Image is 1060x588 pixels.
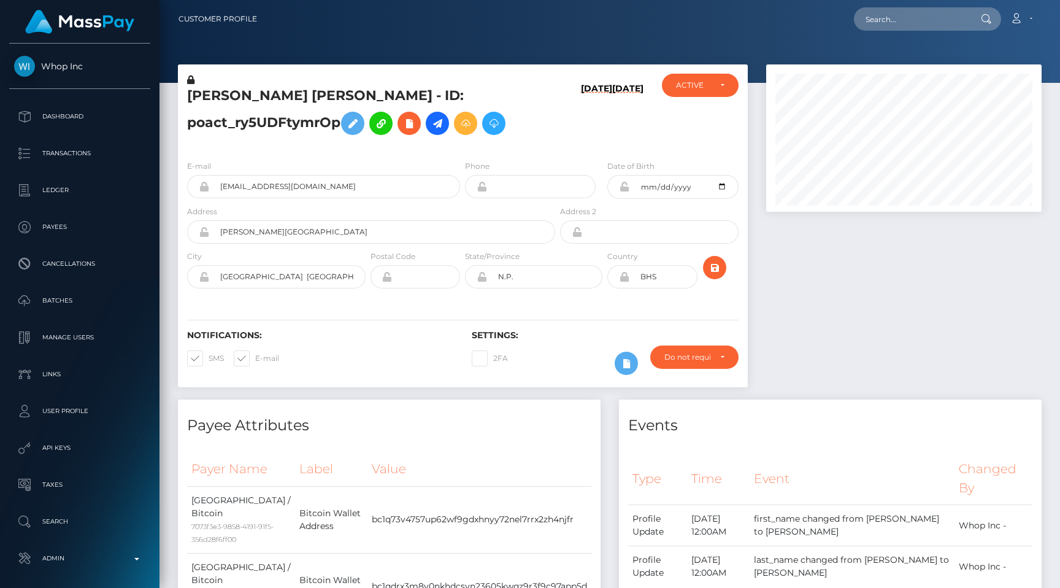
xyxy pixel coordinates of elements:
button: ACTIVE [662,74,739,97]
a: User Profile [9,396,150,427]
h4: Events [628,415,1032,436]
label: Date of Birth [607,161,655,172]
p: Taxes [14,476,145,494]
h6: Settings: [472,330,738,341]
h6: [DATE] [612,83,643,145]
label: SMS [187,350,224,366]
button: Do not require [650,346,739,369]
a: Admin [9,543,150,574]
a: Customer Profile [179,6,257,32]
td: [DATE] 12:00AM [687,546,750,587]
a: API Keys [9,433,150,463]
label: Address 2 [560,206,596,217]
p: Links [14,365,145,384]
td: Bitcoin Wallet Address [295,486,367,553]
label: E-mail [234,350,279,366]
img: MassPay Logo [25,10,134,34]
td: last_name changed from [PERSON_NAME] to [PERSON_NAME] [750,546,954,587]
p: Ledger [14,181,145,199]
a: Batches [9,285,150,316]
a: Links [9,359,150,390]
td: bc1q73v4757up62wf9gdxhnyy72nel7rrx2zh4njfr [367,486,591,553]
th: Event [750,452,954,505]
th: Time [687,452,750,505]
span: Whop Inc [9,61,150,72]
label: Country [607,251,638,262]
a: Search [9,506,150,537]
td: [DATE] 12:00AM [687,505,750,546]
label: E-mail [187,161,211,172]
a: Ledger [9,175,150,206]
p: Admin [14,549,145,568]
p: Search [14,513,145,531]
a: Cancellations [9,249,150,279]
label: State/Province [465,251,520,262]
div: ACTIVE [676,80,710,90]
a: Payees [9,212,150,242]
td: first_name changed from [PERSON_NAME] to [PERSON_NAME] [750,505,954,546]
td: Profile Update [628,546,687,587]
p: Payees [14,218,145,236]
p: API Keys [14,439,145,457]
h4: Payee Attributes [187,415,591,436]
label: Phone [465,161,490,172]
h5: [PERSON_NAME] [PERSON_NAME] - ID: poact_ry5UDFtymrOp [187,87,548,141]
td: Whop Inc - [954,505,1032,546]
td: Whop Inc - [954,546,1032,587]
a: Taxes [9,470,150,500]
small: 7073f3e3-9858-4191-91f5-356d28f6ff00 [191,522,274,544]
p: User Profile [14,402,145,420]
h6: Notifications: [187,330,453,341]
p: Transactions [14,144,145,163]
th: Payer Name [187,452,295,486]
p: Dashboard [14,107,145,126]
a: Manage Users [9,322,150,353]
label: 2FA [472,350,508,366]
th: Changed By [954,452,1032,505]
label: City [187,251,202,262]
p: Manage Users [14,328,145,347]
p: Cancellations [14,255,145,273]
p: Batches [14,292,145,310]
input: Search... [854,7,969,31]
div: Do not require [664,352,710,362]
td: Profile Update [628,505,687,546]
a: Dashboard [9,101,150,132]
th: Value [367,452,591,486]
td: [GEOGRAPHIC_DATA] / Bitcoin [187,486,295,553]
th: Label [295,452,367,486]
h6: [DATE] [581,83,612,145]
img: Whop Inc [14,56,35,77]
th: Type [628,452,687,505]
a: Transactions [9,138,150,169]
a: Initiate Payout [426,112,449,135]
label: Postal Code [371,251,415,262]
label: Address [187,206,217,217]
